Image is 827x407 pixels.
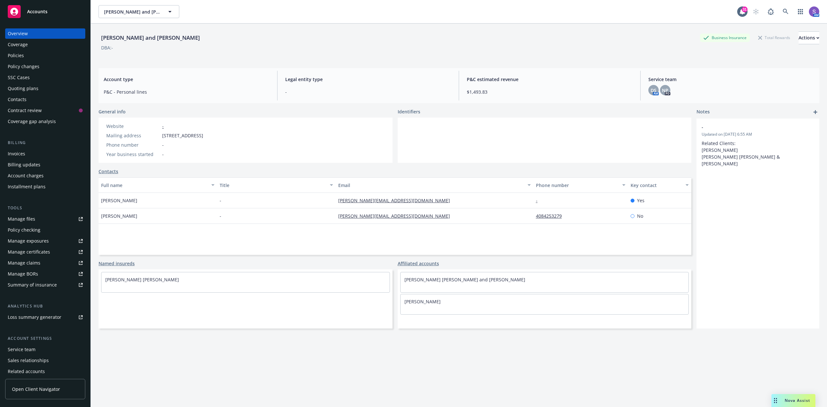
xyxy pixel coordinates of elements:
[764,5,777,18] a: Report a Bug
[8,149,25,159] div: Invoices
[105,277,179,283] a: [PERSON_NAME] [PERSON_NAME]
[533,177,628,193] button: Phone number
[755,34,793,42] div: Total Rewards
[5,247,85,257] a: Manage certificates
[162,123,164,129] a: -
[104,76,269,83] span: Account type
[8,61,39,72] div: Policy changes
[8,312,61,322] div: Loss summary generator
[99,108,126,115] span: General info
[5,39,85,50] a: Coverage
[785,398,810,403] span: Nova Assist
[8,50,24,61] div: Policies
[696,108,710,116] span: Notes
[5,355,85,366] a: Sales relationships
[811,108,819,116] a: add
[101,213,137,219] span: [PERSON_NAME]
[5,105,85,116] a: Contract review
[5,214,85,224] a: Manage files
[799,32,819,44] div: Actions
[404,277,525,283] a: [PERSON_NAME] [PERSON_NAME] and [PERSON_NAME]
[794,5,807,18] a: Switch app
[5,182,85,192] a: Installment plans
[5,116,85,127] a: Coverage gap analysis
[338,213,455,219] a: [PERSON_NAME][EMAIL_ADDRESS][DOMAIN_NAME]
[285,89,451,95] span: -
[104,8,160,15] span: [PERSON_NAME] and [PERSON_NAME]
[8,236,49,246] div: Manage exposures
[220,213,221,219] span: -
[5,149,85,159] a: Invoices
[398,108,420,115] span: Identifiers
[5,312,85,322] a: Loss summary generator
[5,335,85,342] div: Account settings
[8,105,42,116] div: Contract review
[5,303,85,309] div: Analytics hub
[8,280,57,290] div: Summary of insurance
[8,39,28,50] div: Coverage
[101,44,113,51] div: DBA: -
[8,214,35,224] div: Manage files
[99,177,217,193] button: Full name
[5,171,85,181] a: Account charges
[27,9,47,14] span: Accounts
[651,87,656,94] span: DS
[8,171,44,181] div: Account charges
[220,197,221,204] span: -
[648,76,814,83] span: Service team
[637,197,644,204] span: Yes
[702,140,814,167] p: Related Clients: [PERSON_NAME] [PERSON_NAME] [PERSON_NAME] & [PERSON_NAME]
[8,28,28,39] div: Overview
[467,89,633,95] span: $1,493.83
[8,344,36,355] div: Service team
[5,225,85,235] a: Policy checking
[467,76,633,83] span: P&C estimated revenue
[5,72,85,83] a: SSC Cases
[536,197,543,203] a: -
[8,225,40,235] div: Policy checking
[404,298,441,305] a: [PERSON_NAME]
[631,182,682,189] div: Key contact
[285,76,451,83] span: Legal entity type
[637,213,643,219] span: No
[8,116,56,127] div: Coverage gap analysis
[5,236,85,246] a: Manage exposures
[662,87,668,94] span: NP
[8,366,45,377] div: Related accounts
[5,83,85,94] a: Quoting plans
[771,394,780,407] div: Drag to move
[106,151,160,158] div: Year business started
[809,6,819,17] img: photo
[99,34,203,42] div: [PERSON_NAME] and [PERSON_NAME]
[5,160,85,170] a: Billing updates
[799,31,819,44] button: Actions
[12,386,60,392] span: Open Client Navigator
[5,3,85,21] a: Accounts
[779,5,792,18] a: Search
[162,132,203,139] span: [STREET_ADDRESS]
[101,197,137,204] span: [PERSON_NAME]
[398,260,439,267] a: Affiliated accounts
[5,258,85,268] a: Manage claims
[5,140,85,146] div: Billing
[8,269,38,279] div: Manage BORs
[106,141,160,148] div: Phone number
[162,141,164,148] span: -
[700,34,750,42] div: Business Insurance
[162,151,164,158] span: -
[5,366,85,377] a: Related accounts
[8,247,50,257] div: Manage certificates
[106,132,160,139] div: Mailing address
[536,213,567,219] a: 4084253279
[101,182,207,189] div: Full name
[8,72,30,83] div: SSC Cases
[338,182,524,189] div: Email
[106,123,160,130] div: Website
[702,124,797,130] span: -
[220,182,326,189] div: Title
[99,5,179,18] button: [PERSON_NAME] and [PERSON_NAME]
[628,177,691,193] button: Key contact
[5,205,85,211] div: Tools
[5,280,85,290] a: Summary of insurance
